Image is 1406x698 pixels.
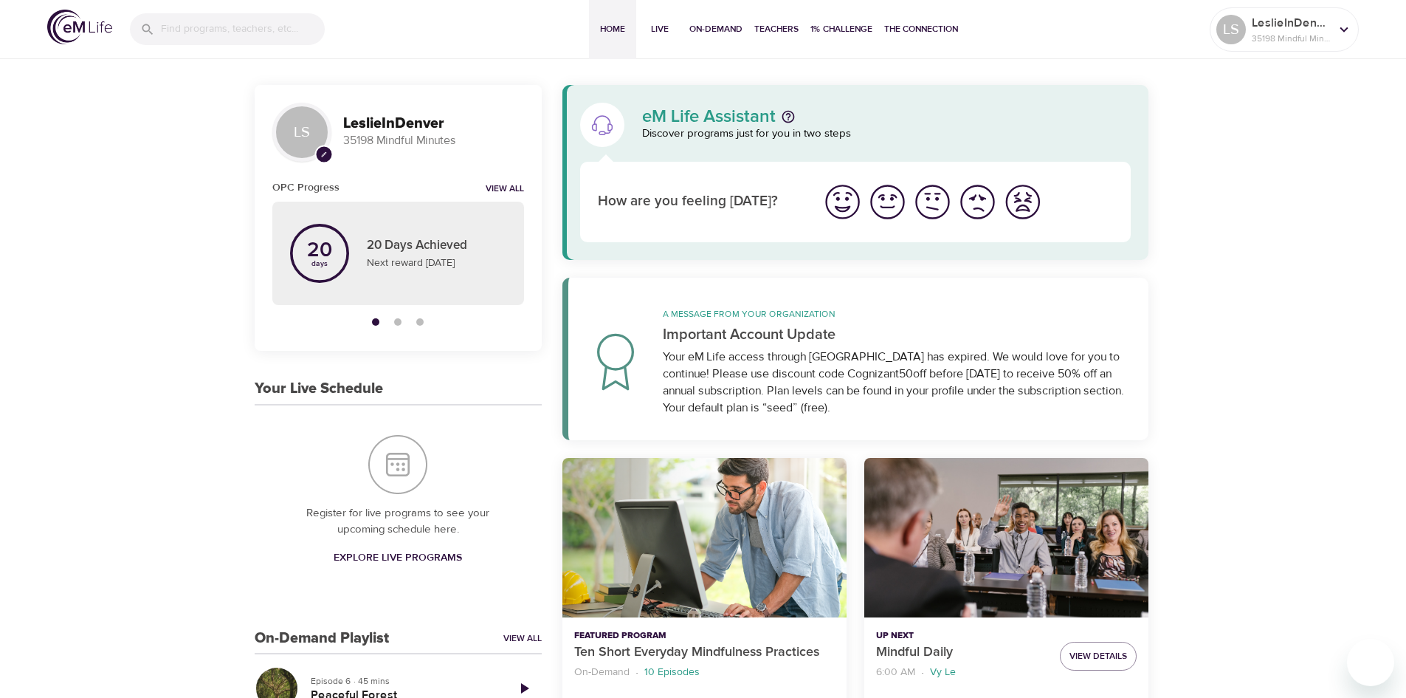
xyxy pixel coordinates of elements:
[307,261,332,267] p: days
[876,665,915,680] p: 6:00 AM
[884,21,958,37] span: The Connection
[663,307,1131,321] p: A message from your organization
[876,643,1048,663] p: Mindful Daily
[1347,639,1394,686] iframe: Button to launch messaging window
[367,236,506,256] p: 20 Days Achieved
[957,182,998,222] img: bad
[642,21,678,37] span: Live
[272,179,340,196] h6: OPC Progress
[810,21,872,37] span: 1% Challenge
[876,663,1048,682] nav: breadcrumb
[161,13,325,45] input: Find programs, teachers, etc...
[642,126,1131,143] p: Discover programs just for you in two steps
[598,191,802,213] p: How are you feeling [DATE]?
[689,21,742,37] span: On-Demand
[820,179,865,225] button: I'm feeling great
[1069,649,1127,664] span: View Details
[642,108,776,126] p: eM Life Assistant
[284,505,512,538] p: Register for live programs to see your upcoming schedule here.
[503,632,542,645] a: View All
[574,665,630,680] p: On-Demand
[595,21,630,37] span: Home
[311,674,494,688] p: Episode 6 · 45 mins
[486,183,524,196] a: View all notifications
[574,663,835,682] nav: breadcrumb
[574,643,835,663] p: Ten Short Everyday Mindfulness Practices
[343,132,524,149] p: 35198 Mindful Minutes
[822,182,863,222] img: great
[334,549,462,567] span: Explore Live Programs
[754,21,799,37] span: Teachers
[307,240,332,261] p: 20
[644,665,700,680] p: 10 Episodes
[867,182,908,222] img: good
[367,256,506,271] p: Next reward [DATE]
[368,435,427,494] img: Your Live Schedule
[635,663,638,682] li: ·
[574,629,835,643] p: Featured Program
[562,458,847,618] button: Ten Short Everyday Mindfulness Practices
[912,182,953,222] img: ok
[876,629,1048,643] p: Up Next
[343,115,524,132] h3: LeslieInDenver
[255,630,389,647] h3: On-Demand Playlist
[955,179,1000,225] button: I'm feeling bad
[930,665,956,680] p: Vy Le
[328,544,468,572] a: Explore Live Programs
[864,458,1148,618] button: Mindful Daily
[865,179,910,225] button: I'm feeling good
[663,324,1131,346] p: Important Account Update
[1002,182,1043,222] img: worst
[1252,14,1330,32] p: LeslieInDenver
[910,179,955,225] button: I'm feeling ok
[590,113,614,137] img: eM Life Assistant
[663,349,1131,417] div: Your eM Life access through [GEOGRAPHIC_DATA] has expired. We would love for you to continue! Ple...
[272,103,331,162] div: LS
[1252,32,1330,45] p: 35198 Mindful Minutes
[255,380,383,397] h3: Your Live Schedule
[1216,15,1246,44] div: LS
[47,10,112,44] img: logo
[1000,179,1045,225] button: I'm feeling worst
[921,663,924,682] li: ·
[1060,642,1137,671] button: View Details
